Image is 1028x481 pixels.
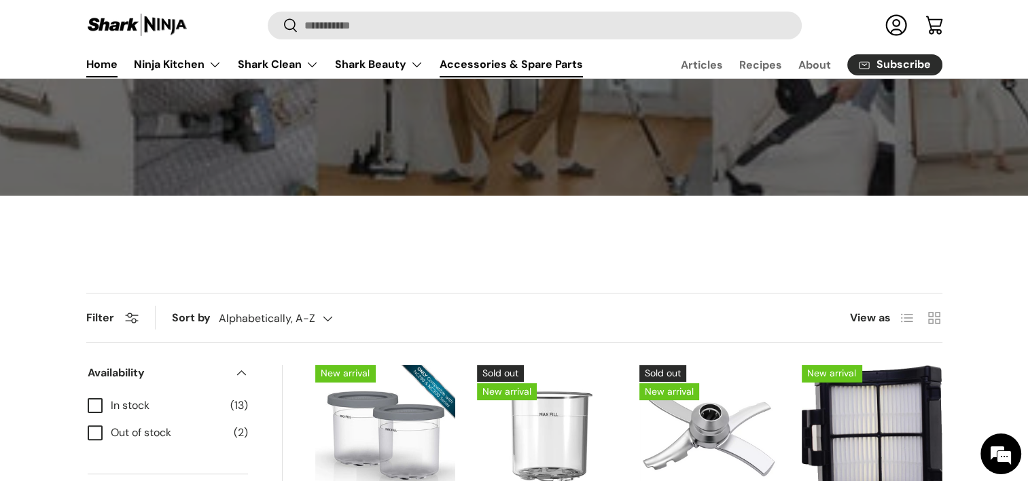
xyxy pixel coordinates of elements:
span: Filter [86,310,114,325]
span: Out of stock [111,425,226,441]
button: Alphabetically, A-Z [219,306,360,330]
span: Sold out [639,365,686,382]
span: New arrival [477,383,537,400]
nav: Secondary [648,51,942,78]
summary: Ninja Kitchen [126,51,230,78]
img: Shark Ninja Philippines [86,12,188,39]
nav: Primary [86,51,583,78]
span: In stock [111,397,222,414]
span: New arrival [802,365,862,382]
a: About [798,52,831,78]
a: Subscribe [847,54,942,75]
summary: Shark Clean [230,51,327,78]
span: Alphabetically, A-Z [219,312,315,325]
h1: Accessories & Spare Parts [317,39,711,81]
a: Accessories & Spare Parts [440,51,583,77]
span: (2) [234,425,248,441]
summary: Availability [88,349,248,397]
span: Subscribe [876,60,931,71]
span: (13) [230,397,248,414]
summary: Shark Beauty [327,51,431,78]
span: New arrival [639,383,699,400]
button: Filter [86,310,139,325]
label: Sort by [172,310,219,326]
a: Articles [681,52,723,78]
span: View as [850,310,891,326]
span: New arrival [315,365,375,382]
a: Home [86,51,118,77]
a: Recipes [739,52,782,78]
span: Availability [88,365,226,381]
span: Sold out [477,365,524,382]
